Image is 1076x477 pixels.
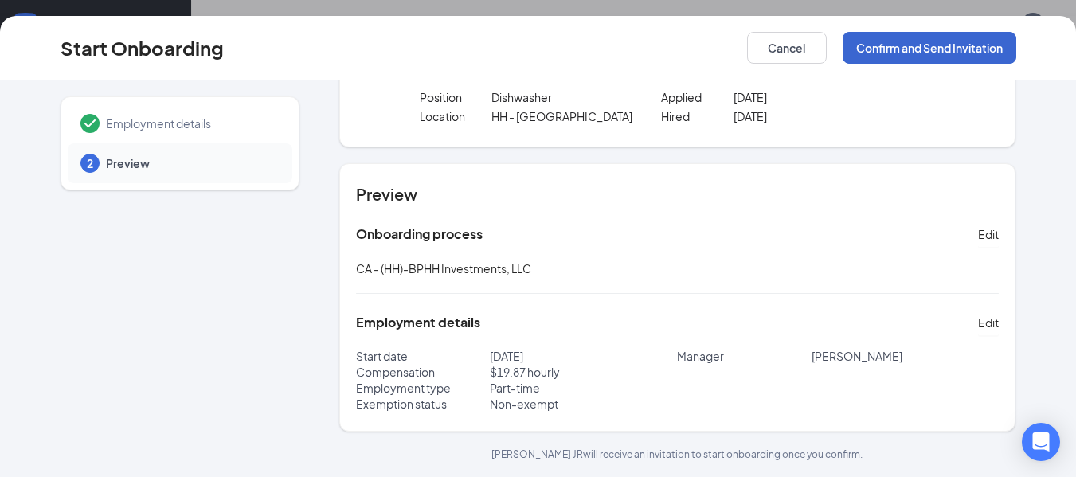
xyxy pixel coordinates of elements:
[978,315,999,330] span: Edit
[356,314,480,331] h5: Employment details
[356,261,531,276] span: CA - (HH)-BPHH Investments, LLC
[490,396,678,412] p: Non-exempt
[490,380,678,396] p: Part-time
[87,155,93,171] span: 2
[339,448,1016,461] p: [PERSON_NAME] JR will receive an invitation to start onboarding once you confirm.
[978,221,999,247] button: Edit
[356,364,490,380] p: Compensation
[490,364,678,380] p: $ 19.87 hourly
[356,396,490,412] p: Exemption status
[978,310,999,335] button: Edit
[420,108,492,124] p: Location
[1022,423,1060,461] div: Open Intercom Messenger
[356,183,1000,205] h4: Preview
[356,225,483,243] h5: Onboarding process
[661,89,734,105] p: Applied
[843,32,1016,64] button: Confirm and Send Invitation
[356,348,490,364] p: Start date
[106,155,276,171] span: Preview
[490,348,678,364] p: [DATE]
[356,380,490,396] p: Employment type
[106,115,276,131] span: Employment details
[978,226,999,242] span: Edit
[491,89,636,105] p: Dishwasher
[80,114,100,133] svg: Checkmark
[491,108,636,124] p: HH - [GEOGRAPHIC_DATA]
[661,108,734,124] p: Hired
[747,32,827,64] button: Cancel
[677,348,811,364] p: Manager
[734,108,878,124] p: [DATE]
[61,34,224,61] h3: Start Onboarding
[734,89,878,105] p: [DATE]
[812,348,1000,364] p: [PERSON_NAME]
[420,89,492,105] p: Position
